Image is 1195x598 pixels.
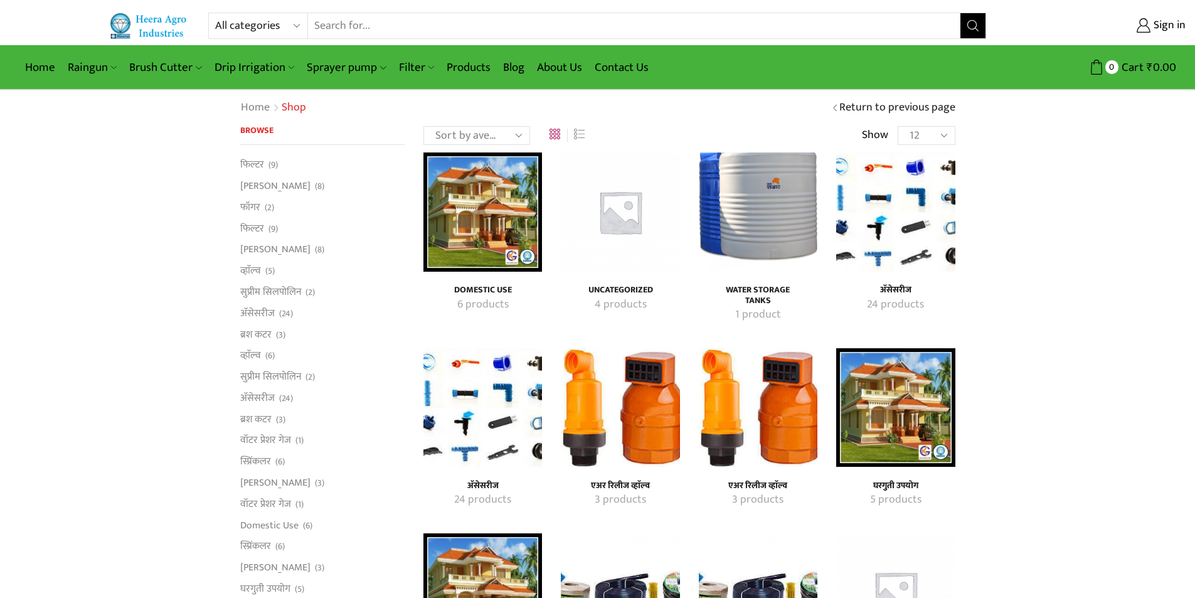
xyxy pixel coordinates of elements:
[575,481,666,491] h4: एअर रिलीज व्हाॅल्व
[423,152,542,271] img: Domestic Use
[265,350,275,362] span: (6)
[561,152,679,271] a: Visit product category Uncategorized
[282,101,306,115] h1: Shop
[265,201,274,214] span: (2)
[437,285,528,296] h4: Domestic Use
[437,297,528,313] a: Visit product category Domestic Use
[315,477,324,489] span: (3)
[240,366,301,388] a: सुप्रीम सिलपोलिन
[735,307,781,323] mark: 1 product
[240,473,311,494] a: [PERSON_NAME]
[867,297,924,313] mark: 24 products
[437,492,528,508] a: Visit product category अ‍ॅसेसरीज
[561,152,679,271] img: Uncategorized
[268,159,278,171] span: (9)
[561,348,679,467] a: Visit product category एअर रिलीज व्हाॅल्व
[268,223,278,235] span: (9)
[295,498,304,511] span: (1)
[279,392,293,405] span: (24)
[699,152,817,271] img: Water Storage Tanks
[1118,59,1144,76] span: Cart
[240,176,311,197] a: [PERSON_NAME]
[561,348,679,467] img: एअर रिलीज व्हाॅल्व
[595,492,646,508] mark: 3 products
[595,297,647,313] mark: 4 products
[240,302,275,324] a: अ‍ॅसेसरीज
[276,414,285,426] span: (3)
[850,297,941,313] a: Visit product category अ‍ॅसेसरीज
[575,481,666,491] a: Visit product category एअर रिलीज व्हाॅल्व
[305,286,315,299] span: (2)
[276,329,285,341] span: (3)
[279,307,293,320] span: (24)
[497,53,531,82] a: Blog
[240,493,291,515] a: वॉटर प्रेशर गेज
[531,53,588,82] a: About Us
[960,13,985,38] button: Search button
[240,239,311,260] a: [PERSON_NAME]
[713,307,804,323] a: Visit product category Water Storage Tanks
[240,345,261,366] a: व्हाॅल्व
[240,260,261,282] a: व्हाॅल्व
[575,285,666,296] h4: Uncategorized
[240,158,264,175] a: फिल्टर
[870,492,921,508] mark: 5 products
[850,285,941,296] h4: अ‍ॅसेसरीज
[423,348,542,467] a: Visit product category अ‍ॅसेसरीज
[454,492,511,508] mark: 24 products
[295,434,304,447] span: (1)
[308,13,961,38] input: Search for...
[1005,14,1186,37] a: Sign in
[315,562,324,574] span: (3)
[275,456,285,468] span: (6)
[240,281,301,302] a: सुप्रीम सिलपोलिन
[240,408,272,430] a: ब्रश कटर
[850,481,941,491] a: Visit product category घरगुती उपयोग
[295,583,304,595] span: (5)
[836,348,955,467] a: Visit product category घरगुती उपयोग
[275,540,285,553] span: (6)
[850,285,941,296] a: Visit product category अ‍ॅसेसरीज
[1147,58,1176,77] bdi: 0.00
[588,53,655,82] a: Contact Us
[713,481,804,491] a: Visit product category एअर रिलीज व्हाॅल्व
[240,218,264,239] a: फिल्टर
[1105,60,1118,73] span: 0
[240,536,271,557] a: स्प्रिंकलर
[850,492,941,508] a: Visit product category घरगुती उपयोग
[732,492,783,508] mark: 3 products
[423,348,542,467] img: अ‍ॅसेसरीज
[836,152,955,271] a: Visit product category अ‍ॅसेसरीज
[240,387,275,408] a: अ‍ॅसेसरीज
[240,100,306,116] nav: Breadcrumb
[240,451,271,473] a: स्प्रिंकलर
[575,297,666,313] a: Visit product category Uncategorized
[315,243,324,256] span: (8)
[423,126,530,145] select: Shop order
[440,53,497,82] a: Products
[123,53,208,82] a: Brush Cutter
[699,152,817,271] a: Visit product category Water Storage Tanks
[713,481,804,491] h4: एअर रिलीज व्हाॅल्व
[713,285,804,306] a: Visit product category Water Storage Tanks
[61,53,123,82] a: Raingun
[240,123,274,137] span: Browse
[699,348,817,467] a: Visit product category एअर रिलीज व्हाॅल्व
[315,180,324,193] span: (8)
[999,56,1176,79] a: 0 Cart ₹0.00
[300,53,392,82] a: Sprayer pump
[240,557,311,579] a: [PERSON_NAME]
[437,285,528,296] a: Visit product category Domestic Use
[240,515,299,536] a: Domestic Use
[457,297,509,313] mark: 6 products
[1147,58,1153,77] span: ₹
[265,265,275,277] span: (5)
[575,492,666,508] a: Visit product category एअर रिलीज व्हाॅल्व
[1150,18,1186,34] span: Sign in
[575,285,666,296] a: Visit product category Uncategorized
[240,324,272,345] a: ब्रश कटर
[713,492,804,508] a: Visit product category एअर रिलीज व्हाॅल्व
[423,152,542,271] a: Visit product category Domestic Use
[699,348,817,467] img: एअर रिलीज व्हाॅल्व
[393,53,440,82] a: Filter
